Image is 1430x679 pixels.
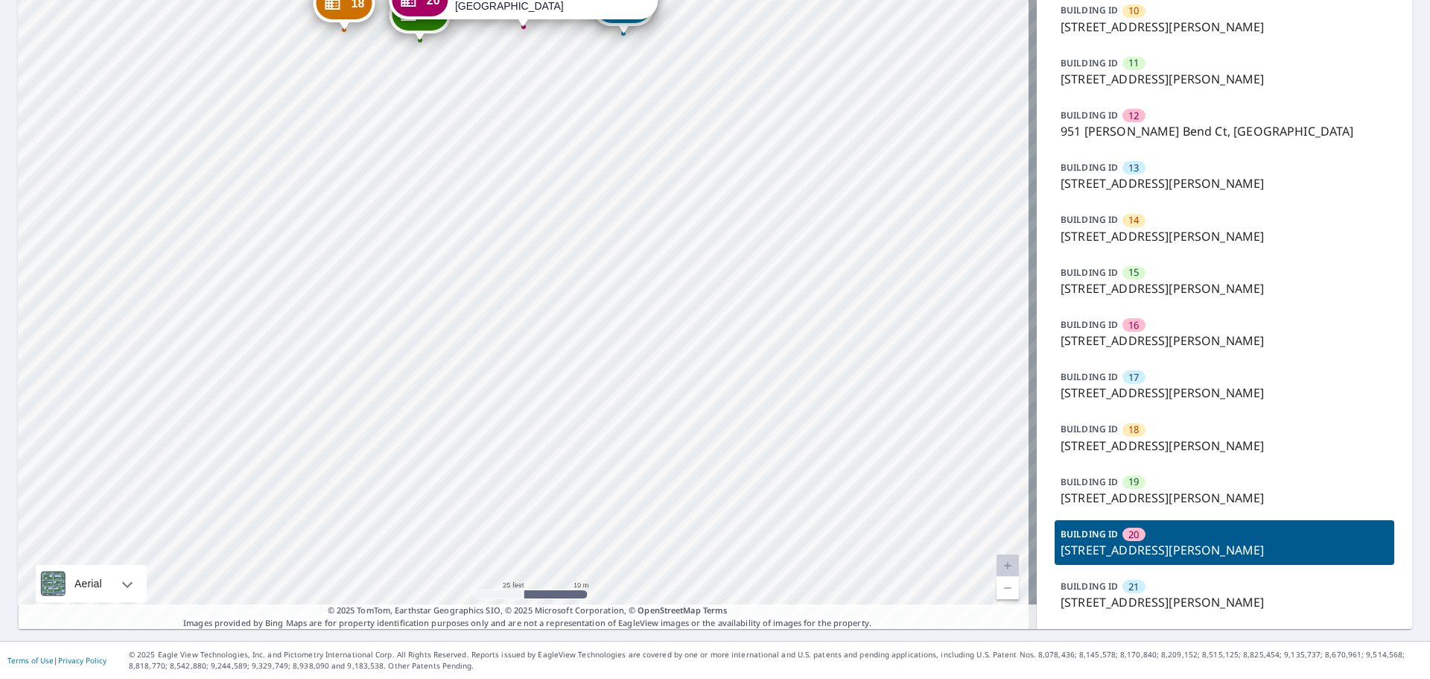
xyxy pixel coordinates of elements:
[1061,580,1118,593] p: BUILDING ID
[36,565,147,602] div: Aerial
[328,604,728,617] span: © 2025 TomTom, Earthstar Geographics SIO, © 2025 Microsoft Corporation, ©
[1128,109,1139,123] span: 12
[1128,56,1139,70] span: 11
[1061,489,1388,507] p: [STREET_ADDRESS][PERSON_NAME]
[58,655,107,666] a: Privacy Policy
[1061,423,1118,435] p: BUILDING ID
[1128,4,1139,18] span: 10
[1128,318,1139,332] span: 16
[1061,161,1118,174] p: BUILDING ID
[1128,423,1139,437] span: 18
[1061,227,1388,245] p: [STREET_ADDRESS][PERSON_NAME]
[1128,475,1139,489] span: 19
[1061,384,1388,402] p: [STREET_ADDRESS][PERSON_NAME]
[1061,57,1118,69] p: BUILDING ID
[70,565,107,602] div: Aerial
[1061,318,1118,331] p: BUILDING ID
[1061,122,1388,140] p: 951 [PERSON_NAME] Bend Ct, [GEOGRAPHIC_DATA]
[1128,580,1139,594] span: 21
[1128,528,1139,542] span: 20
[1061,437,1388,455] p: [STREET_ADDRESS][PERSON_NAME]
[703,604,728,616] a: Terms
[1061,541,1388,559] p: [STREET_ADDRESS][PERSON_NAME]
[1061,109,1118,121] p: BUILDING ID
[1061,4,1118,16] p: BUILDING ID
[997,555,1019,577] a: Current Level 20, Zoom In Disabled
[7,656,107,665] p: |
[129,649,1423,672] p: © 2025 Eagle View Technologies, Inc. and Pictometry International Corp. All Rights Reserved. Repo...
[1061,528,1118,540] p: BUILDING ID
[1061,280,1388,297] p: [STREET_ADDRESS][PERSON_NAME]
[1061,332,1388,350] p: [STREET_ADDRESS][PERSON_NAME]
[1128,370,1139,385] span: 17
[638,604,700,616] a: OpenStreetMap
[1061,70,1388,88] p: [STREET_ADDRESS][PERSON_NAME]
[18,604,1037,629] p: Images provided by Bing Maps are for property identification purposes only and are not a represen...
[997,577,1019,599] a: Current Level 20, Zoom Out
[1061,266,1118,279] p: BUILDING ID
[1061,174,1388,192] p: [STREET_ADDRESS][PERSON_NAME]
[1061,593,1388,611] p: [STREET_ADDRESS][PERSON_NAME]
[1128,265,1139,280] span: 15
[1061,370,1118,383] p: BUILDING ID
[1061,213,1118,226] p: BUILDING ID
[1061,476,1118,488] p: BUILDING ID
[7,655,54,666] a: Terms of Use
[1128,213,1139,227] span: 14
[1128,161,1139,175] span: 13
[1061,18,1388,36] p: [STREET_ADDRESS][PERSON_NAME]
